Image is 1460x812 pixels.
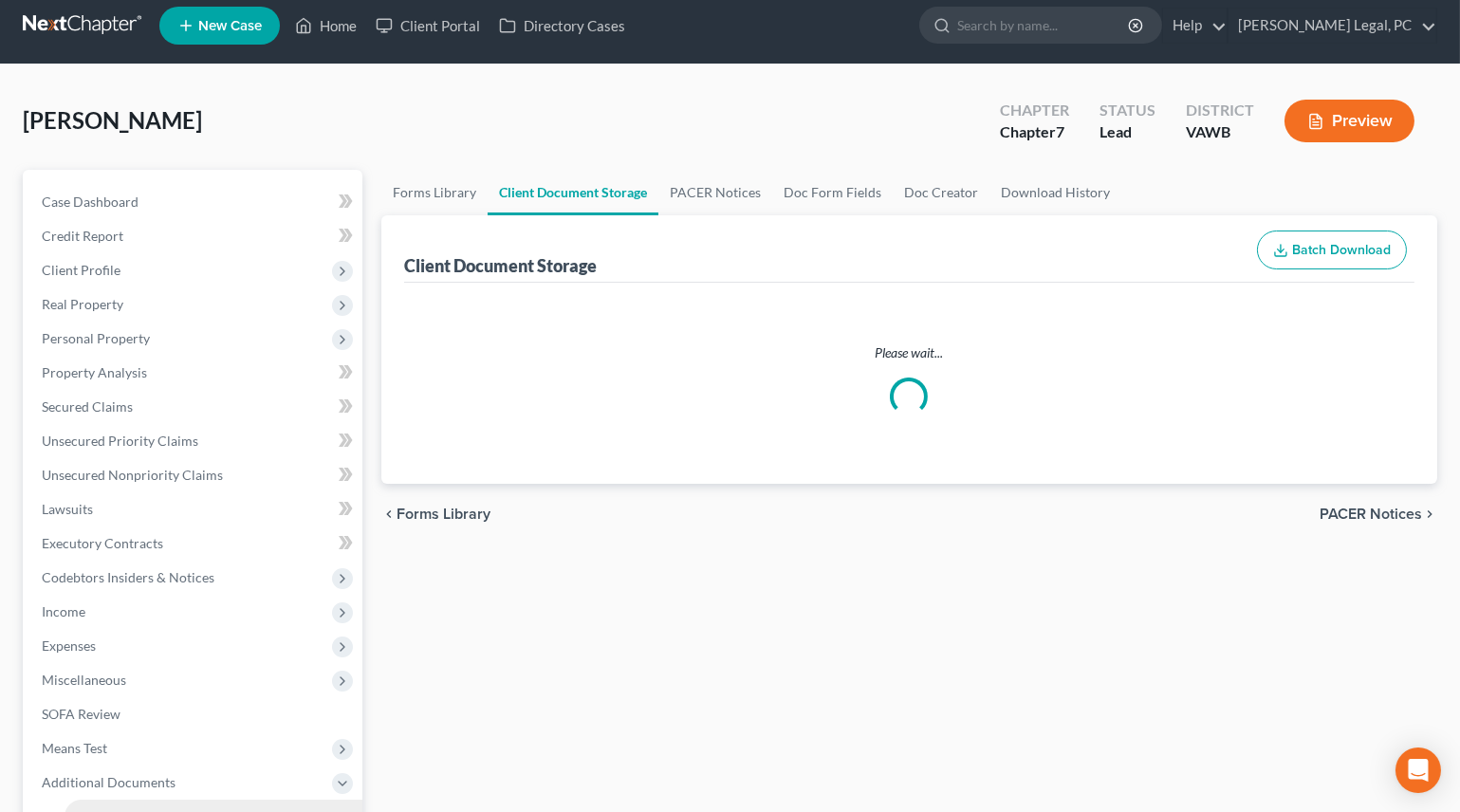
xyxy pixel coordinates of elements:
[42,364,147,380] span: Property Analysis
[42,535,163,551] span: Executory Contracts
[42,194,139,210] span: Case Dashboard
[1257,231,1407,270] button: Batch Download
[397,507,490,522] span: Forms Library
[1100,100,1155,121] div: Status
[42,467,223,483] span: Unsecured Nonpriority Claims
[1000,100,1069,121] div: Chapter
[1163,9,1227,43] a: Help
[42,501,93,517] span: Lawsuits
[1422,507,1437,522] i: chevron_right
[23,106,202,134] span: [PERSON_NAME]
[1186,121,1254,143] div: VAWB
[1395,747,1441,793] div: Open Intercom Messenger
[1000,121,1069,143] div: Chapter
[42,706,120,722] span: SOFA Review
[42,262,120,278] span: Client Profile
[27,526,362,561] a: Executory Contracts
[27,185,362,219] a: Case Dashboard
[42,774,176,790] span: Additional Documents
[27,356,362,390] a: Property Analysis
[1320,507,1422,522] span: PACER Notices
[27,697,362,731] a: SOFA Review
[42,740,107,756] span: Means Test
[1056,122,1064,140] span: 7
[381,507,397,522] i: chevron_left
[42,398,133,415] span: Secured Claims
[658,170,772,215] a: PACER Notices
[42,603,85,619] span: Income
[1292,242,1391,258] span: Batch Download
[381,170,488,215] a: Forms Library
[989,170,1121,215] a: Download History
[42,296,123,312] span: Real Property
[27,219,362,253] a: Credit Report
[1100,121,1155,143] div: Lead
[488,170,658,215] a: Client Document Storage
[490,9,635,43] a: Directory Cases
[42,569,214,585] span: Codebtors Insiders & Notices
[42,228,123,244] span: Credit Report
[42,637,96,654] span: Expenses
[1284,100,1414,142] button: Preview
[1186,100,1254,121] div: District
[27,492,362,526] a: Lawsuits
[27,458,362,492] a: Unsecured Nonpriority Claims
[42,330,150,346] span: Personal Property
[42,433,198,449] span: Unsecured Priority Claims
[893,170,989,215] a: Doc Creator
[1229,9,1436,43] a: [PERSON_NAME] Legal, PC
[381,507,490,522] button: chevron_left Forms Library
[42,672,126,688] span: Miscellaneous
[408,343,1411,362] p: Please wait...
[286,9,366,43] a: Home
[1320,507,1437,522] button: PACER Notices chevron_right
[198,19,262,33] span: New Case
[404,254,597,277] div: Client Document Storage
[772,170,893,215] a: Doc Form Fields
[957,8,1131,43] input: Search by name...
[27,424,362,458] a: Unsecured Priority Claims
[366,9,490,43] a: Client Portal
[27,390,362,424] a: Secured Claims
